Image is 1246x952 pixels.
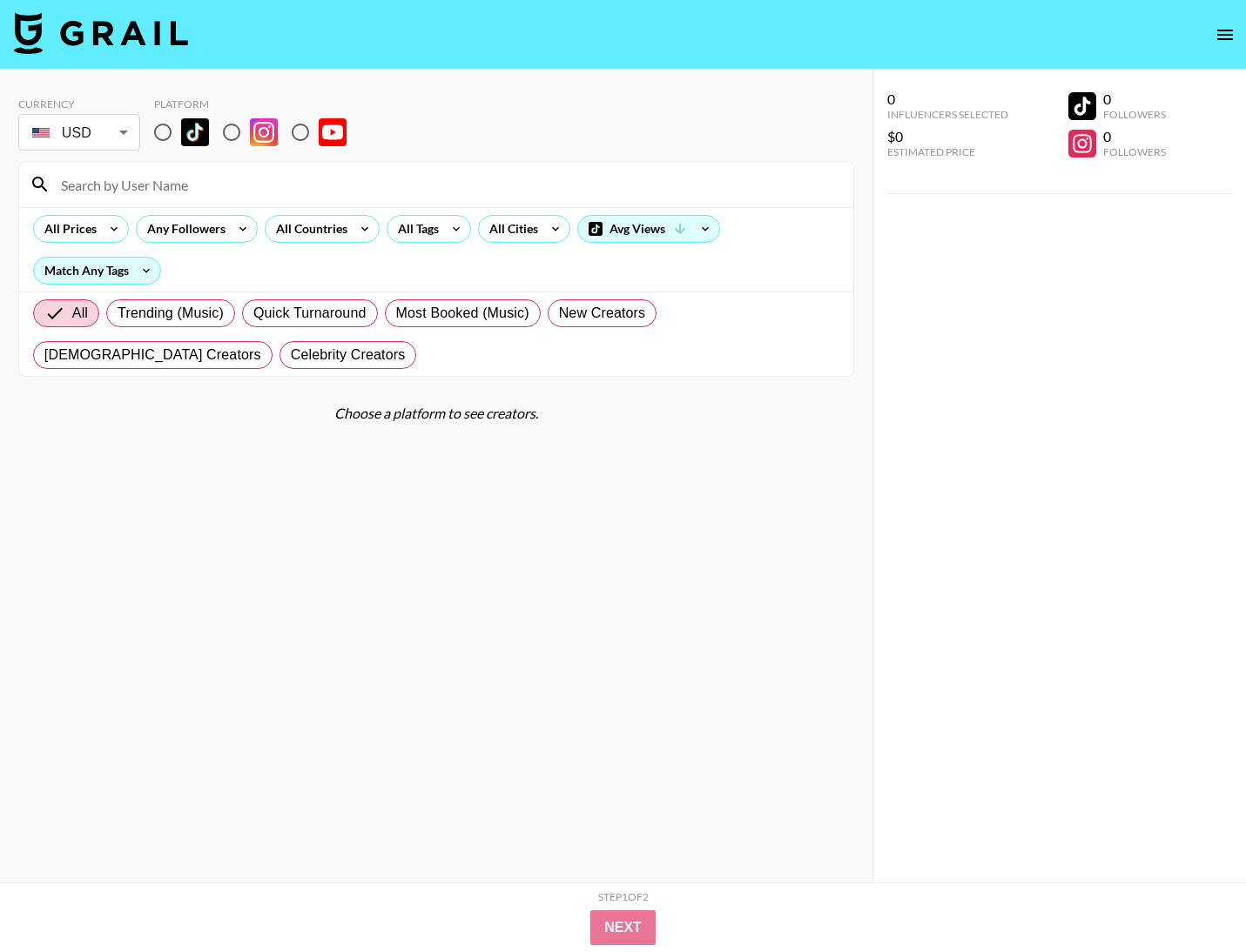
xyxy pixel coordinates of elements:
[51,171,843,198] input: Search by User Name
[396,303,529,324] span: Most Booked (Music)
[34,216,100,242] div: All Prices
[559,303,646,324] span: New Creators
[887,128,1008,145] div: $0
[72,303,88,324] span: All
[887,145,1008,158] div: Estimated Price
[266,216,351,242] div: All Countries
[34,258,160,284] div: Match Any Tags
[181,118,209,146] img: TikTok
[118,303,224,324] span: Trending (Music)
[250,118,278,146] img: Instagram
[253,303,367,324] span: Quick Turnaround
[18,97,140,111] div: Currency
[887,91,1008,108] div: 0
[1103,91,1166,108] div: 0
[291,345,406,365] span: Celebrity Creators
[479,216,542,242] div: All Cities
[590,910,656,945] button: Next
[1103,128,1166,145] div: 0
[14,12,188,54] img: Grail Talent
[154,97,360,111] div: Platform
[1208,17,1243,52] button: open drawer
[578,216,719,242] div: Avg Views
[44,345,261,365] span: [DEMOGRAPHIC_DATA] Creators
[387,216,442,242] div: All Tags
[598,890,649,903] div: Step 1 of 2
[1103,108,1166,121] div: Followers
[137,216,229,242] div: Any Followers
[22,117,137,148] div: USD
[18,405,854,422] div: Choose a platform to see creators.
[887,108,1008,121] div: Influencers Selected
[1103,145,1166,158] div: Followers
[319,118,347,146] img: YouTube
